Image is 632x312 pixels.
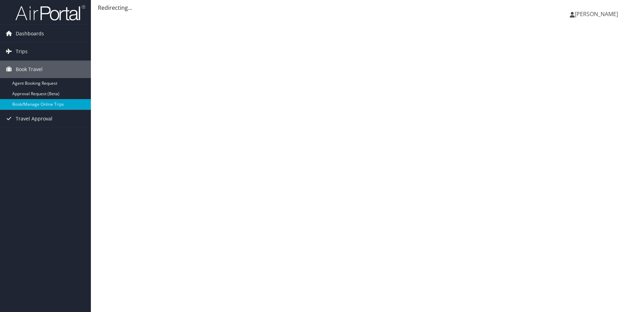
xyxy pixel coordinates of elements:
[98,4,625,12] div: Redirecting...
[16,110,52,127] span: Travel Approval
[575,10,618,18] span: [PERSON_NAME]
[16,61,43,78] span: Book Travel
[15,5,85,21] img: airportal-logo.png
[16,43,28,60] span: Trips
[16,25,44,42] span: Dashboards
[570,4,625,25] a: [PERSON_NAME]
